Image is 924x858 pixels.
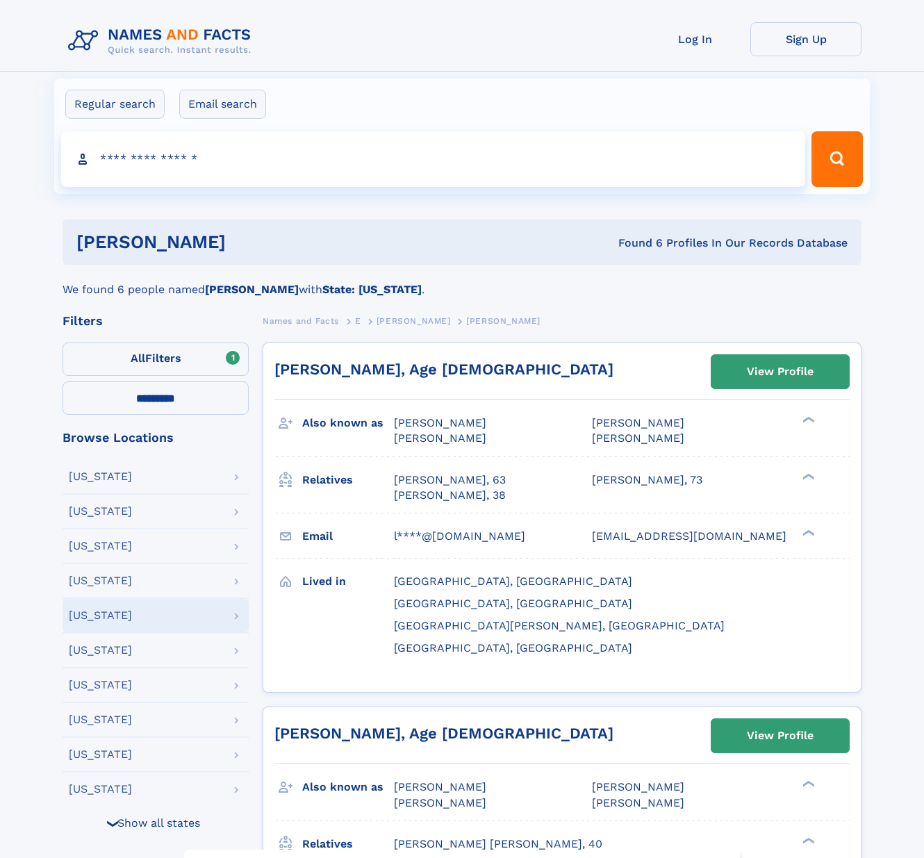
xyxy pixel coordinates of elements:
h3: Relatives [302,468,394,492]
span: [PERSON_NAME] [394,416,486,429]
h3: Email [302,525,394,548]
span: [PERSON_NAME] [377,316,451,326]
span: All [131,352,145,365]
a: [PERSON_NAME], Age [DEMOGRAPHIC_DATA] [274,361,613,378]
a: [PERSON_NAME] [PERSON_NAME], 40 [394,836,602,852]
h3: Also known as [302,775,394,799]
div: View Profile [747,720,814,752]
div: [US_STATE] [69,784,132,795]
div: [US_STATE] [69,471,132,482]
span: [EMAIL_ADDRESS][DOMAIN_NAME] [592,529,786,543]
div: We found 6 people named with . [63,265,861,298]
div: View Profile [747,356,814,388]
div: ❯ [799,836,816,845]
div: Found 6 Profiles In Our Records Database [422,236,848,251]
span: [GEOGRAPHIC_DATA], [GEOGRAPHIC_DATA] [394,641,632,654]
div: Filters [63,315,249,327]
h3: Lived in [302,570,394,593]
span: [PERSON_NAME] [592,416,684,429]
b: State: [US_STATE] [322,283,422,296]
h1: [PERSON_NAME] [76,233,422,251]
div: [US_STATE] [69,575,132,586]
div: [US_STATE] [69,714,132,725]
span: [PERSON_NAME] [466,316,541,326]
span: E [355,316,361,326]
button: Search Button [811,131,863,187]
div: [US_STATE] [69,541,132,552]
a: Names and Facts [263,312,339,329]
span: [PERSON_NAME] [394,431,486,445]
div: [US_STATE] [69,506,132,517]
span: [GEOGRAPHIC_DATA], [GEOGRAPHIC_DATA] [394,597,632,610]
span: [GEOGRAPHIC_DATA], [GEOGRAPHIC_DATA] [394,575,632,588]
a: [PERSON_NAME], 38 [394,488,506,503]
span: [PERSON_NAME] [394,796,486,809]
label: Filters [63,343,249,376]
div: [US_STATE] [69,679,132,691]
div: ❯ [799,779,816,789]
a: [PERSON_NAME], 63 [394,472,506,488]
a: [PERSON_NAME], 73 [592,472,702,488]
a: Log In [639,22,750,56]
label: Regular search [65,90,165,119]
div: Browse Locations [63,431,249,444]
a: View Profile [711,719,849,752]
div: Show all states [63,806,249,839]
a: [PERSON_NAME], Age [DEMOGRAPHIC_DATA] [274,725,613,742]
h3: Relatives [302,832,394,856]
div: [US_STATE] [69,645,132,656]
label: Email search [179,90,266,119]
span: [PERSON_NAME] [592,796,684,809]
div: [US_STATE] [69,749,132,760]
div: ❯ [799,472,816,481]
b: [PERSON_NAME] [205,283,299,296]
span: [PERSON_NAME] [592,780,684,793]
div: ❯ [799,528,816,537]
span: [PERSON_NAME] [592,431,684,445]
h3: Also known as [302,411,394,435]
div: ❯ [105,818,122,827]
span: [PERSON_NAME] [394,780,486,793]
a: [PERSON_NAME] [377,312,451,329]
div: [US_STATE] [69,610,132,621]
a: Sign Up [750,22,861,56]
a: E [355,312,361,329]
input: search input [61,131,805,187]
img: Logo Names and Facts [63,22,263,60]
span: [GEOGRAPHIC_DATA][PERSON_NAME], [GEOGRAPHIC_DATA] [394,619,725,632]
a: View Profile [711,355,849,388]
div: ❯ [799,415,816,424]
